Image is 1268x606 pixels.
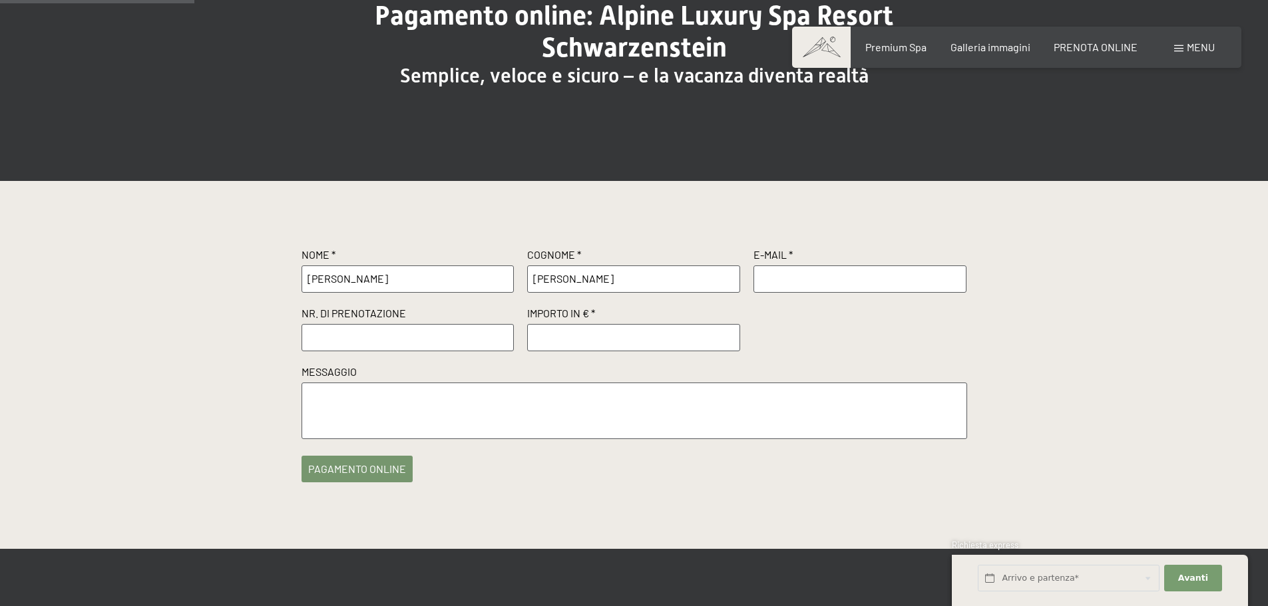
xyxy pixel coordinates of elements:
label: Nr. di prenotazione [302,306,515,324]
label: E-Mail * [753,247,966,265]
label: Importo in € * [527,306,740,324]
span: Menu [1187,41,1215,53]
label: Nome * [302,247,515,265]
a: Galleria immagini [951,41,1030,53]
a: Premium Spa [865,41,927,53]
label: Messaggio [302,365,967,382]
button: Avanti [1164,565,1221,592]
button: pagamento online [302,456,413,482]
a: PRENOTA ONLINE [1054,41,1138,53]
label: Cognome * [527,247,740,265]
span: Semplice, veloce e sicuro – e la vacanza diventa realtà [400,64,869,87]
span: Richiesta express [952,539,1018,550]
span: Avanti [1178,572,1208,584]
